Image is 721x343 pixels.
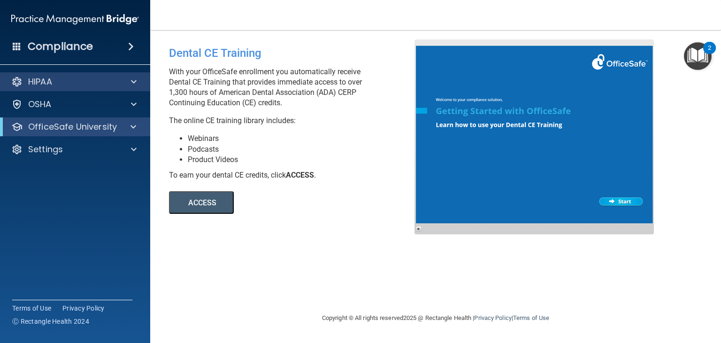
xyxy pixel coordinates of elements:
a: OSHA [11,99,137,110]
div: Copyright © All rights reserved 2025 @ Rectangle Health | | [264,303,607,333]
div: 2 [708,48,711,60]
p: HIPAA [28,76,52,87]
li: Product Videos [188,155,422,165]
button: Open Resource Center, 2 new notifications [684,42,712,70]
a: HIPAA [11,76,137,87]
li: Podcasts [188,144,422,155]
p: With your OfficeSafe enrollment you automatically receive Dental CE Training that provides immedi... [169,67,422,108]
p: The online CE training library includes: [169,116,422,126]
li: Webinars [188,133,422,144]
div: To earn your dental CE credits, click . [169,170,422,180]
h4: Compliance [28,40,93,53]
button: ACCESS [169,191,234,214]
a: Terms of Use [12,304,51,313]
a: ACCESS [169,200,426,207]
a: OfficeSafe University [11,121,136,133]
p: Settings [28,144,63,155]
span: Ⓒ Rectangle Health 2024 [12,317,89,326]
img: PMB logo [11,10,139,29]
a: Privacy Policy [474,314,511,321]
b: ACCESS [286,171,314,179]
div: Dental CE Training [169,39,422,67]
a: Terms of Use [513,314,549,321]
p: OSHA [28,99,52,110]
a: Privacy Policy [62,304,105,313]
a: Settings [11,144,137,155]
p: OfficeSafe University [28,121,117,133]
